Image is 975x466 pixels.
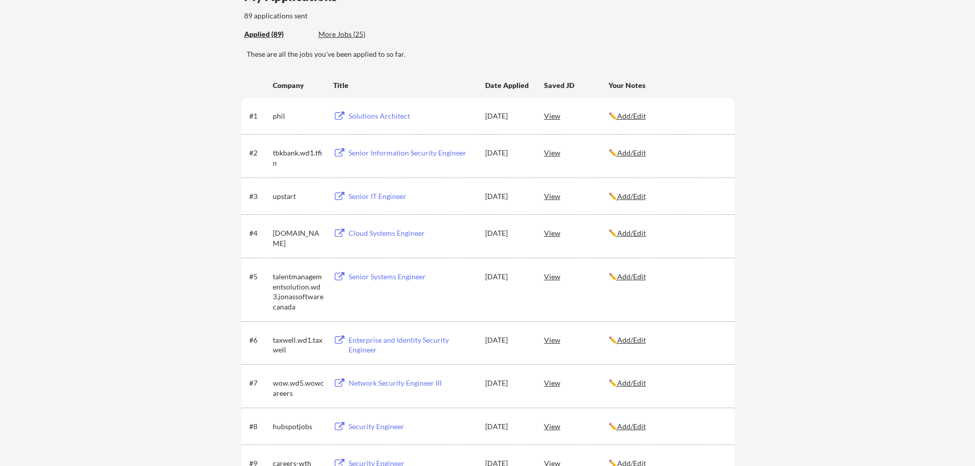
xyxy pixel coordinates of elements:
[485,272,530,282] div: [DATE]
[273,272,324,312] div: talentmanagementsolution.wd3.jonassoftwarecanada
[544,330,609,349] div: View
[617,192,646,201] u: Add/Edit
[609,191,725,202] div: ✏️
[544,106,609,125] div: View
[249,421,269,432] div: #8
[273,421,324,432] div: hubspotjobs
[609,228,725,238] div: ✏️
[544,267,609,285] div: View
[349,148,475,158] div: Senior Information Security Engineer
[485,80,530,91] div: Date Applied
[349,228,475,238] div: Cloud Systems Engineer
[544,76,609,94] div: Saved JD
[273,378,324,398] div: wow.wd5.wowcareers
[617,336,646,344] u: Add/Edit
[609,335,725,345] div: ✏️
[247,49,734,59] div: These are all the jobs you've been applied to so far.
[617,148,646,157] u: Add/Edit
[244,29,311,40] div: These are all the jobs you've been applied to so far.
[609,378,725,388] div: ✏️
[544,417,609,435] div: View
[544,143,609,162] div: View
[349,111,475,121] div: Solutions Architect
[609,111,725,121] div: ✏️
[485,378,530,388] div: [DATE]
[244,29,311,39] div: Applied (89)
[249,111,269,121] div: #1
[273,335,324,355] div: taxwell.wd1.taxwell
[609,80,725,91] div: Your Notes
[333,80,475,91] div: Title
[544,373,609,392] div: View
[617,272,646,281] u: Add/Edit
[249,335,269,345] div: #6
[485,191,530,202] div: [DATE]
[485,111,530,121] div: [DATE]
[544,224,609,242] div: View
[349,335,475,355] div: Enterprise and Identity Security Engineer
[485,228,530,238] div: [DATE]
[349,378,475,388] div: Network Security Engineer III
[485,421,530,432] div: [DATE]
[609,421,725,432] div: ✏️
[318,29,394,40] div: These are job applications we think you'd be a good fit for, but couldn't apply you to automatica...
[249,191,269,202] div: #3
[349,421,475,432] div: Security Engineer
[485,335,530,345] div: [DATE]
[349,272,475,282] div: Senior Systems Engineer
[273,228,324,248] div: [DOMAIN_NAME]
[617,112,646,120] u: Add/Edit
[273,80,324,91] div: Company
[273,148,324,168] div: tbkbank.wd1.tfin
[249,228,269,238] div: #4
[544,187,609,205] div: View
[318,29,394,39] div: More Jobs (25)
[617,379,646,387] u: Add/Edit
[609,272,725,282] div: ✏️
[249,378,269,388] div: #7
[617,229,646,237] u: Add/Edit
[249,148,269,158] div: #2
[273,191,324,202] div: upstart
[273,111,324,121] div: phil
[349,191,475,202] div: Senior IT Engineer
[249,272,269,282] div: #5
[617,422,646,431] u: Add/Edit
[244,11,442,21] div: 89 applications sent
[609,148,725,158] div: ✏️
[485,148,530,158] div: [DATE]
